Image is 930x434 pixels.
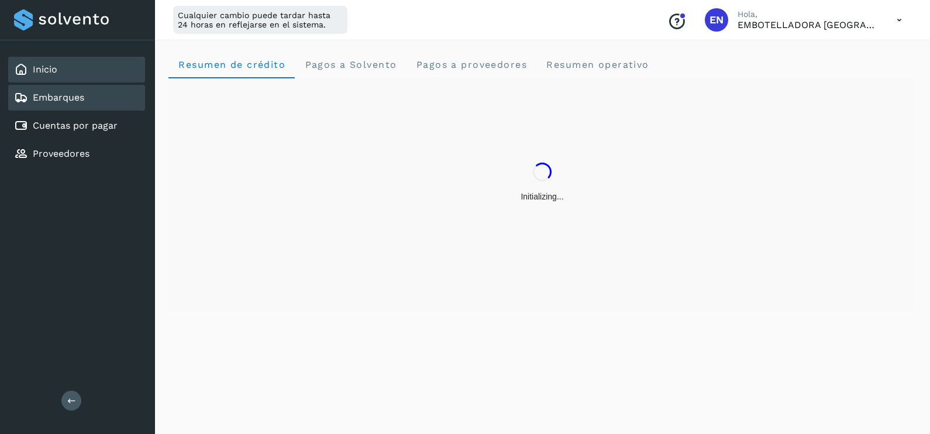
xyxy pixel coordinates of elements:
[178,59,285,70] span: Resumen de crédito
[33,92,84,103] a: Embarques
[33,148,89,159] a: Proveedores
[8,57,145,82] div: Inicio
[415,59,527,70] span: Pagos a proveedores
[173,6,347,34] div: Cualquier cambio puede tardar hasta 24 horas en reflejarse en el sistema.
[8,85,145,111] div: Embarques
[33,120,118,131] a: Cuentas por pagar
[304,59,397,70] span: Pagos a Solvento
[8,141,145,167] div: Proveedores
[738,9,878,19] p: Hola,
[738,19,878,30] p: EMBOTELLADORA NIAGARA DE MEXICO
[33,64,57,75] a: Inicio
[8,113,145,139] div: Cuentas por pagar
[546,59,649,70] span: Resumen operativo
